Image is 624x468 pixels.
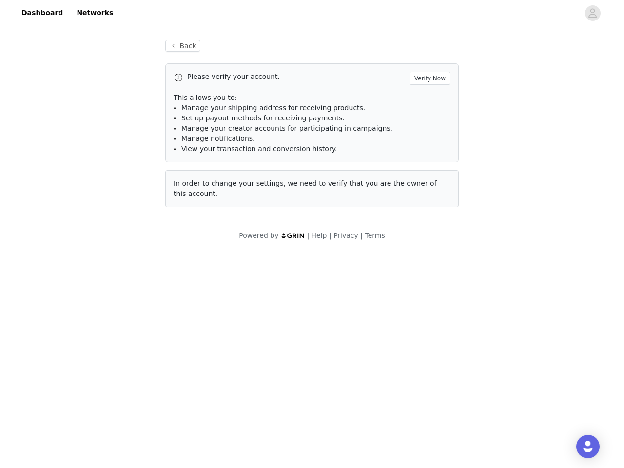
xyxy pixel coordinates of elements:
[181,145,337,153] span: View your transaction and conversion history.
[174,93,450,103] p: This allows you to:
[71,2,119,24] a: Networks
[312,232,327,239] a: Help
[181,124,392,132] span: Manage your creator accounts for participating in campaigns.
[329,232,331,239] span: |
[333,232,358,239] a: Privacy
[181,135,255,142] span: Manage notifications.
[187,72,406,82] p: Please verify your account.
[360,232,363,239] span: |
[239,232,278,239] span: Powered by
[181,104,365,112] span: Manage your shipping address for receiving products.
[16,2,69,24] a: Dashboard
[165,40,200,52] button: Back
[174,179,437,197] span: In order to change your settings, we need to verify that you are the owner of this account.
[307,232,310,239] span: |
[588,5,597,21] div: avatar
[576,435,600,458] div: Open Intercom Messenger
[181,114,345,122] span: Set up payout methods for receiving payments.
[409,72,450,85] button: Verify Now
[365,232,385,239] a: Terms
[281,233,305,239] img: logo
